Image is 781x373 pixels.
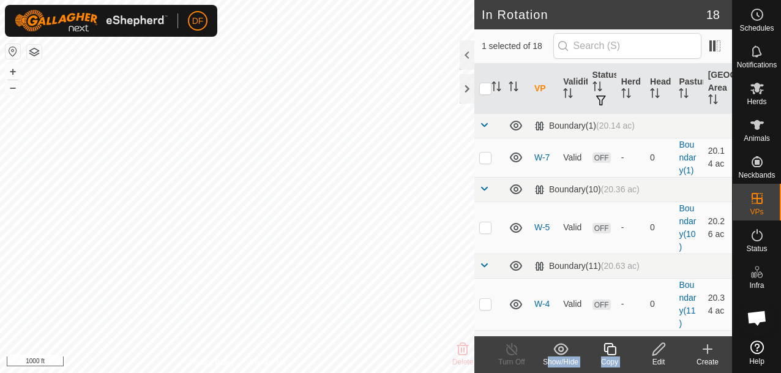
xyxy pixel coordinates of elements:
a: W-7 [534,153,550,162]
td: 0 [645,202,674,254]
p-sorticon: Activate to sort [650,90,660,100]
a: Boundary(11) [679,280,696,328]
span: Notifications [737,61,777,69]
th: [GEOGRAPHIC_DATA] Area [703,64,732,114]
span: Help [749,358,764,365]
span: Infra [749,282,764,289]
span: OFF [592,223,611,233]
td: Valid [558,202,587,254]
a: Boundary(1) [679,140,696,175]
p-sorticon: Activate to sort [509,83,518,93]
p-sorticon: Activate to sort [491,83,501,93]
div: Open chat [739,300,775,336]
p-sorticon: Activate to sort [708,96,718,106]
a: Boundary(10) [679,203,696,252]
div: Create [683,356,732,367]
th: Head [645,64,674,114]
td: 20.26 ac [703,202,732,254]
div: Boundary(1) [534,121,635,131]
a: Contact Us [249,357,285,368]
img: Gallagher Logo [15,10,168,32]
div: Turn Off [487,356,536,367]
span: Status [746,245,767,252]
span: Herds [747,98,766,105]
div: - [621,221,640,234]
span: 1 selected of 18 [482,40,553,53]
span: OFF [592,300,611,310]
a: Privacy Policy [189,357,234,368]
p-sorticon: Activate to sort [592,83,602,93]
span: Schedules [739,24,774,32]
div: Boundary(11) [534,261,640,271]
button: Reset Map [6,44,20,59]
div: Show/Hide [536,356,585,367]
td: 20.34 ac [703,278,732,330]
th: VP [529,64,558,114]
span: Neckbands [738,171,775,179]
td: Valid [558,278,587,330]
th: Pasture [674,64,703,114]
button: + [6,64,20,79]
td: Valid [558,138,587,177]
div: Boundary(10) [534,184,640,195]
span: DF [192,15,204,28]
a: W-4 [534,299,550,309]
span: (20.14 ac) [596,121,635,130]
div: - [621,298,640,311]
span: (20.63 ac) [601,261,640,271]
td: 0 [645,138,674,177]
span: VPs [750,208,763,216]
p-sorticon: Activate to sort [563,90,573,100]
span: 18 [706,6,720,24]
input: Search (S) [553,33,701,59]
a: Help [733,336,781,370]
th: Herd [616,64,645,114]
div: Edit [634,356,683,367]
th: Status [588,64,616,114]
td: 20.14 ac [703,138,732,177]
span: (20.36 ac) [601,184,640,194]
div: - [621,151,640,164]
span: Animals [744,135,770,142]
div: Copy [585,356,634,367]
a: W-5 [534,222,550,232]
p-sorticon: Activate to sort [679,90,689,100]
button: Map Layers [27,45,42,59]
h2: In Rotation [482,7,706,22]
th: Validity [558,64,587,114]
button: – [6,80,20,95]
span: OFF [592,153,611,163]
td: 0 [645,278,674,330]
p-sorticon: Activate to sort [621,90,631,100]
